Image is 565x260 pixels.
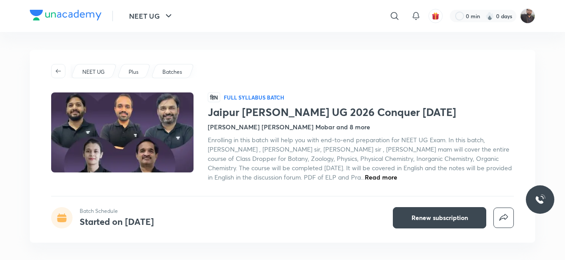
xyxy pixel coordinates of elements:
[208,136,512,181] span: Enrolling in this batch will help you with end-to-end preparation for NEET UG Exam. In this batch...
[80,207,154,215] p: Batch Schedule
[393,207,486,228] button: Renew subscription
[30,10,101,20] img: Company Logo
[124,7,179,25] button: NEET UG
[30,10,101,23] a: Company Logo
[162,68,182,76] p: Batches
[208,122,370,132] h4: [PERSON_NAME] [PERSON_NAME] Mobar and 8 more
[208,92,220,102] span: हिN
[80,216,154,228] h4: Started on [DATE]
[412,213,468,222] span: Renew subscription
[161,68,184,76] a: Batches
[485,12,494,20] img: streak
[535,194,545,205] img: ttu
[81,68,106,76] a: NEET UG
[224,94,284,101] p: Full Syllabus Batch
[432,12,440,20] img: avatar
[208,106,514,119] h1: Jaipur [PERSON_NAME] UG 2026 Conquer [DATE]
[365,173,397,181] span: Read more
[50,92,195,173] img: Thumbnail
[127,68,140,76] a: Plus
[82,68,105,76] p: NEET UG
[520,8,535,24] img: Vishal Choudhary
[129,68,138,76] p: Plus
[428,9,443,23] button: avatar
